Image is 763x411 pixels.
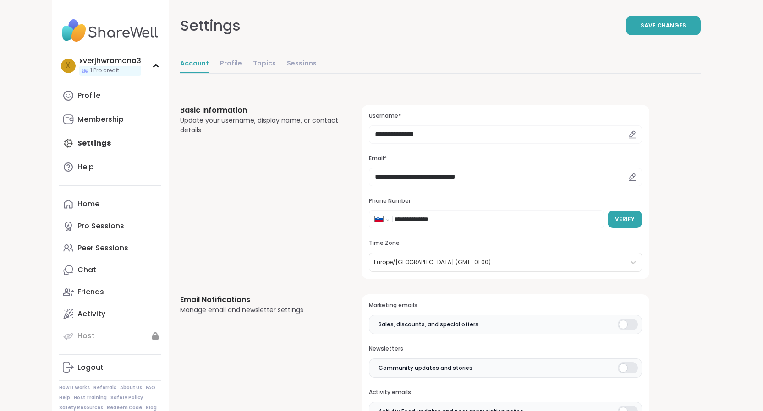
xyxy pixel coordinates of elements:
a: Host Training [74,395,107,401]
div: Peer Sessions [77,243,128,253]
a: Blog [146,405,157,411]
a: Safety Policy [110,395,143,401]
img: ShareWell Nav Logo [59,15,161,47]
h3: Username* [369,112,642,120]
a: Home [59,193,161,215]
a: Safety Resources [59,405,103,411]
div: Logout [77,362,104,373]
a: Referrals [93,384,116,391]
div: Pro Sessions [77,221,124,231]
div: Friends [77,287,104,297]
a: Help [59,395,70,401]
a: Help [59,156,161,178]
a: Profile [220,55,242,73]
a: About Us [120,384,142,391]
h3: Phone Number [369,197,642,205]
span: Verify [615,215,635,223]
a: Friends [59,281,161,303]
a: Account [180,55,209,73]
span: Community updates and stories [379,364,472,372]
h3: Email* [369,155,642,162]
a: Topics [253,55,276,73]
div: Manage email and newsletter settings [180,305,340,315]
div: xverjhwramona3 [79,56,141,66]
h3: Marketing emails [369,302,642,309]
a: Peer Sessions [59,237,161,259]
a: Host [59,325,161,347]
span: 1 Pro credit [90,67,119,75]
a: FAQ [146,384,155,391]
a: Activity [59,303,161,325]
a: Profile [59,85,161,107]
a: Pro Sessions [59,215,161,237]
div: Settings [180,15,241,37]
a: Redeem Code [107,405,142,411]
h3: Newsletters [369,345,642,353]
a: Sessions [287,55,317,73]
button: Save Changes [626,16,701,35]
button: Verify [608,211,642,228]
div: Update your username, display name, or contact details [180,116,340,135]
a: How It Works [59,384,90,391]
h3: Basic Information [180,105,340,116]
span: x [66,60,71,72]
a: Chat [59,259,161,281]
div: Membership [77,114,124,124]
h3: Email Notifications [180,294,340,305]
h3: Activity emails [369,389,642,396]
div: Chat [77,265,96,275]
div: Host [77,331,95,341]
span: Save Changes [641,22,686,30]
a: Logout [59,357,161,379]
div: Home [77,199,99,209]
div: Help [77,162,94,172]
a: Membership [59,108,161,130]
h3: Time Zone [369,239,642,247]
div: Profile [77,91,100,101]
span: Sales, discounts, and special offers [379,320,478,329]
div: Activity [77,309,105,319]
